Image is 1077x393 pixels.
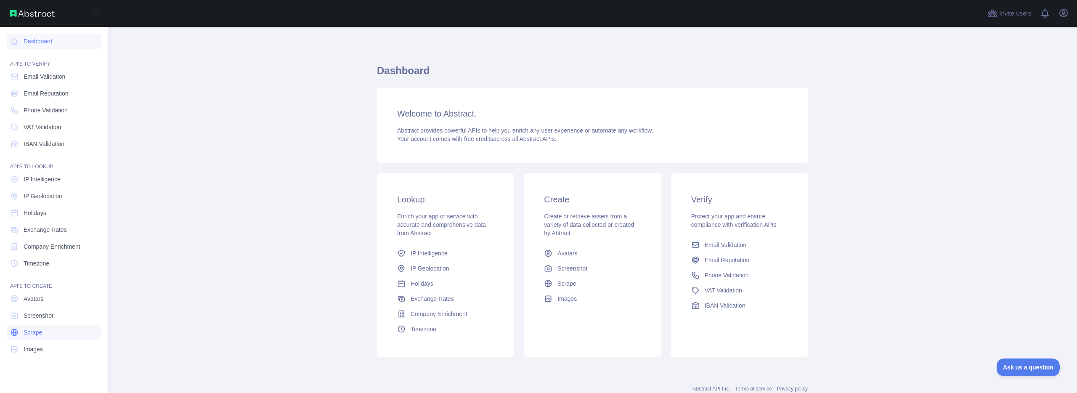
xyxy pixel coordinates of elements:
span: Email Validation [705,241,746,249]
a: Holidays [394,276,497,291]
span: Company Enrichment [24,242,80,251]
span: Holidays [24,209,46,217]
a: IP Intelligence [394,246,497,261]
a: Screenshot [7,308,101,323]
span: free credits [464,135,493,142]
span: Exchange Rates [411,295,454,303]
span: Abstract provides powerful APIs to help you enrich any user experience or automate any workflow. [397,127,653,134]
span: VAT Validation [24,123,61,131]
div: API'S TO VERIFY [7,50,101,67]
span: Phone Validation [24,106,68,114]
span: Email Reputation [705,256,750,264]
a: Timezone [394,321,497,337]
a: Email Reputation [688,252,791,268]
a: VAT Validation [688,283,791,298]
a: Avatars [7,291,101,306]
span: Avatars [557,249,577,258]
span: Email Reputation [24,89,69,98]
a: IBAN Validation [7,136,101,151]
span: IP Intelligence [411,249,448,258]
span: VAT Validation [705,286,742,295]
span: Phone Validation [705,271,749,279]
h3: Verify [691,194,788,205]
a: Company Enrichment [7,239,101,254]
span: Exchange Rates [24,226,67,234]
span: Create or retrieve assets from a variety of data collected or created by Abtract [544,213,634,236]
h1: Dashboard [377,64,808,84]
span: Images [24,345,43,353]
div: API'S TO LOOKUP [7,153,101,170]
span: Email Validation [24,72,65,81]
a: Terms of service [735,386,772,392]
span: IP Geolocation [411,264,449,273]
a: Email Validation [688,237,791,252]
a: Abstract API Inc. [693,386,730,392]
span: Company Enrichment [411,310,467,318]
a: Company Enrichment [394,306,497,321]
span: Protect your app and ensure compliance with verification APIs [691,213,777,228]
a: Images [541,291,644,306]
span: Invite users [999,9,1032,19]
span: IBAN Validation [705,301,745,310]
a: Phone Validation [7,103,101,118]
a: Holidays [7,205,101,220]
span: Scrape [557,279,576,288]
a: IBAN Validation [688,298,791,313]
span: Your account comes with across all Abstract APIs. [397,135,556,142]
span: Screenshot [24,311,53,320]
span: Timezone [411,325,436,333]
a: Scrape [541,276,644,291]
button: Invite users [986,7,1033,20]
a: Images [7,342,101,357]
a: Timezone [7,256,101,271]
a: IP Geolocation [394,261,497,276]
a: Phone Validation [688,268,791,283]
a: Privacy policy [777,386,808,392]
span: Avatars [24,295,43,303]
img: Abstract API [10,10,55,17]
a: Screenshot [541,261,644,276]
a: VAT Validation [7,119,101,135]
h3: Create [544,194,640,205]
span: Timezone [24,259,49,268]
span: IBAN Validation [24,140,64,148]
span: IP Intelligence [24,175,61,183]
a: Exchange Rates [394,291,497,306]
span: Images [557,295,577,303]
span: Holidays [411,279,433,288]
a: Dashboard [7,34,101,49]
h3: Lookup [397,194,493,205]
a: Email Reputation [7,86,101,101]
span: Screenshot [557,264,587,273]
div: API'S TO CREATE [7,273,101,289]
h3: Welcome to Abstract. [397,108,788,119]
iframe: Toggle Customer Support [997,358,1060,376]
a: Scrape [7,325,101,340]
span: IP Geolocation [24,192,62,200]
a: Email Validation [7,69,101,84]
a: Exchange Rates [7,222,101,237]
span: Enrich your app or service with accurate and comprehensive data from Abstract [397,213,486,236]
a: IP Intelligence [7,172,101,187]
a: IP Geolocation [7,189,101,204]
span: Scrape [24,328,42,337]
a: Avatars [541,246,644,261]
